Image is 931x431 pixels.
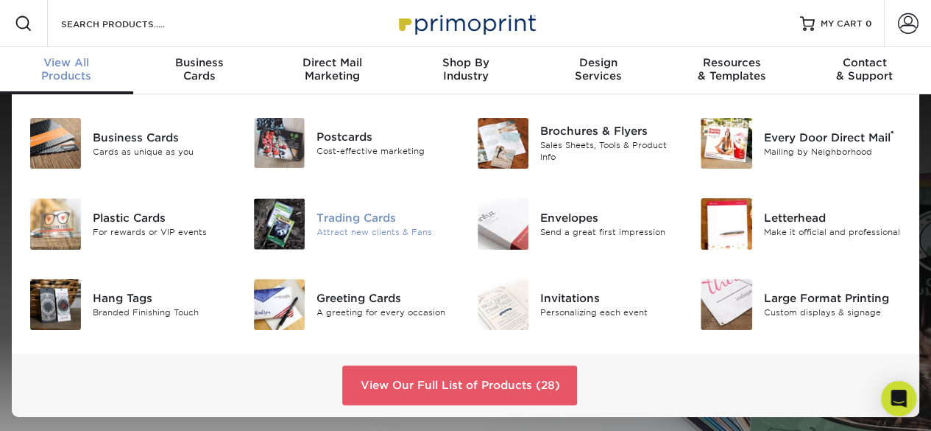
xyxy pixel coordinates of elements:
[477,112,679,175] a: Brochures & Flyers Brochures & Flyers Sales Sheets, Tools & Product Info
[29,192,231,255] a: Plastic Cards Plastic Cards For rewards or VIP events
[701,279,751,330] img: Large Format Printing
[316,306,455,319] div: A greeting for every occasion
[532,56,665,83] div: Services
[30,118,81,169] img: Business Cards
[540,210,679,226] div: Envelopes
[881,381,916,416] div: Open Intercom Messenger
[253,273,455,336] a: Greeting Cards Greeting Cards A greeting for every occasion
[30,198,81,249] img: Plastic Cards
[93,290,231,306] div: Hang Tags
[700,273,902,336] a: Large Format Printing Large Format Printing Custom displays & signage
[540,306,679,319] div: Personalizing each event
[665,56,799,69] span: Resources
[821,18,863,30] span: MY CART
[266,56,399,83] div: Marketing
[342,365,577,405] a: View Our Full List of Products (28)
[254,198,305,249] img: Trading Cards
[478,118,528,169] img: Brochures & Flyers
[30,279,81,330] img: Hang Tags
[316,210,455,226] div: Trading Cards
[266,47,399,94] a: Direct MailMarketing
[665,56,799,83] div: & Templates
[133,56,266,69] span: Business
[254,279,305,330] img: Greeting Cards
[540,226,679,239] div: Send a great first impression
[764,306,902,319] div: Custom displays & signage
[764,145,902,158] div: Mailing by Neighborhood
[60,15,203,32] input: SEARCH PRODUCTS.....
[532,47,665,94] a: DesignServices
[399,47,532,94] a: Shop ByIndustry
[764,210,902,226] div: Letterhead
[701,198,751,249] img: Letterhead
[316,226,455,239] div: Attract new clients & Fans
[700,112,902,175] a: Every Door Direct Mail Every Door Direct Mail® Mailing by Neighborhood
[700,192,902,255] a: Letterhead Letterhead Make it official and professional
[891,129,894,139] sup: ®
[316,145,455,158] div: Cost-effective marketing
[764,129,902,145] div: Every Door Direct Mail
[316,290,455,306] div: Greeting Cards
[266,56,399,69] span: Direct Mail
[133,56,266,83] div: Cards
[798,56,931,69] span: Contact
[478,279,528,330] img: Invitations
[399,56,532,83] div: Industry
[29,273,231,336] a: Hang Tags Hang Tags Branded Finishing Touch
[540,139,679,164] div: Sales Sheets, Tools & Product Info
[93,210,231,226] div: Plastic Cards
[665,47,799,94] a: Resources& Templates
[478,198,528,249] img: Envelopes
[865,18,872,29] span: 0
[540,123,679,139] div: Brochures & Flyers
[93,145,231,158] div: Cards as unique as you
[392,7,539,39] img: Primoprint
[798,56,931,83] div: & Support
[133,47,266,94] a: BusinessCards
[764,290,902,306] div: Large Format Printing
[701,118,751,169] img: Every Door Direct Mail
[93,306,231,319] div: Branded Finishing Touch
[29,112,231,175] a: Business Cards Business Cards Cards as unique as you
[93,226,231,239] div: For rewards or VIP events
[253,112,455,174] a: Postcards Postcards Cost-effective marketing
[399,56,532,69] span: Shop By
[253,192,455,255] a: Trading Cards Trading Cards Attract new clients & Fans
[254,118,305,168] img: Postcards
[93,129,231,145] div: Business Cards
[477,192,679,255] a: Envelopes Envelopes Send a great first impression
[477,273,679,336] a: Invitations Invitations Personalizing each event
[798,47,931,94] a: Contact& Support
[316,129,455,145] div: Postcards
[540,290,679,306] div: Invitations
[764,226,902,239] div: Make it official and professional
[532,56,665,69] span: Design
